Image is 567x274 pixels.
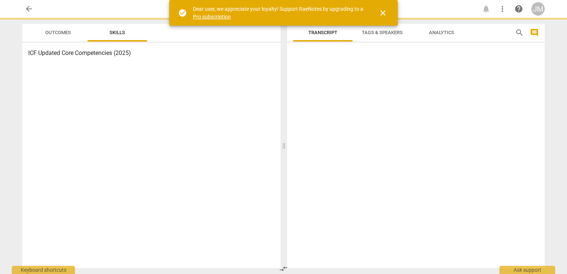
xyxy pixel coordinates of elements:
[24,4,33,13] span: arrow_back
[178,9,187,17] span: check_circle
[362,30,403,35] span: Tags & Speakers
[12,266,75,274] div: Keyboard shortcuts
[45,30,71,35] span: Outcomes
[374,4,392,22] button: Close
[531,2,545,16] button: JM
[193,14,231,20] a: Pro subscription
[193,5,365,20] div: Dear user, we appreciate your loyalty! Support RaeNotes by upgrading to a
[515,28,524,37] span: search
[28,49,275,58] h3: ICF Updated Core Competencies (2025)
[378,9,387,17] span: close
[514,4,523,13] span: help
[279,264,288,273] span: compare_arrows
[528,27,540,39] button: Show/Hide comments
[514,27,525,39] button: Search
[499,266,555,274] div: Ask support
[512,2,525,16] a: Help
[308,30,337,35] span: Transcript
[498,4,507,13] span: more_vert
[530,28,539,37] span: comment
[109,30,125,35] span: Skills
[429,30,454,35] span: Analytics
